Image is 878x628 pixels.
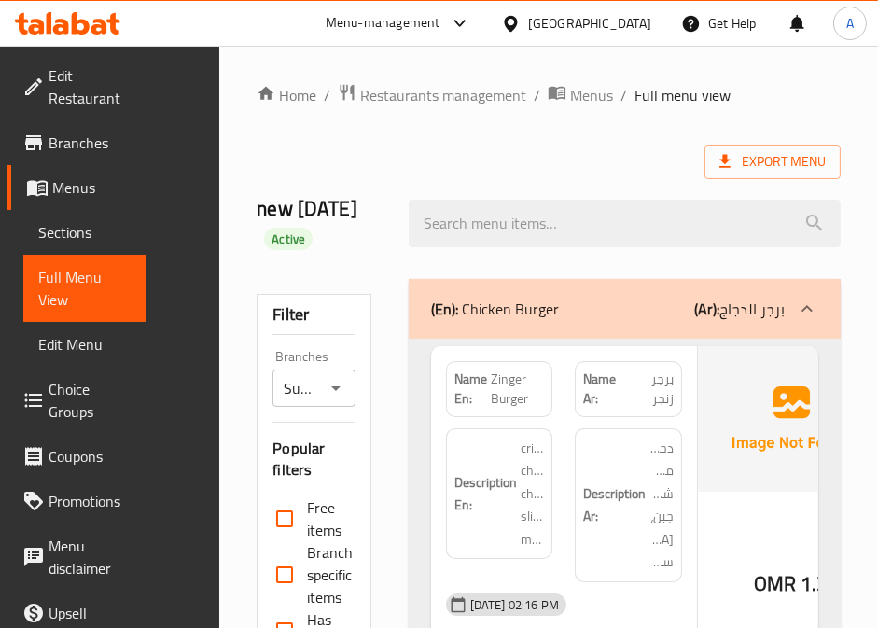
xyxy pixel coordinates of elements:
span: Export Menu [704,145,841,179]
span: Full Menu View [38,266,132,311]
p: برجر الدجاج [694,298,785,320]
span: Restaurants management [360,84,526,106]
a: Menus [7,165,146,210]
span: Coupons [49,445,132,468]
span: Zinger Burger [492,370,545,409]
p: Chicken Burger [431,298,559,320]
a: Edit Menu [23,322,146,367]
a: Promotions [7,479,146,523]
span: Menus [570,84,613,106]
strong: Name Ar: [583,370,630,409]
a: Restaurants management [338,83,526,107]
strong: Description En: [454,471,517,517]
span: Free items [307,496,341,541]
a: Menu disclaimer [7,523,146,591]
div: Menu-management [326,12,440,35]
span: Upsell [49,602,132,624]
span: Choice Groups [49,378,132,423]
span: A [846,13,854,34]
a: Full Menu View [23,255,146,322]
span: دجاج مقرمش، شريحة جبن، مايونيز، سلطة [649,437,674,574]
input: search [409,200,841,247]
div: Active [264,228,313,250]
b: (En): [431,295,458,323]
span: Menu disclaimer [49,535,132,579]
span: Sections [38,221,132,244]
button: Open [323,375,349,401]
span: Full menu view [634,84,731,106]
span: Branch specific items [307,541,353,608]
a: Edit Restaurant [7,53,146,120]
a: Coupons [7,434,146,479]
span: برجر زنجر [630,370,673,409]
div: [GEOGRAPHIC_DATA] [528,13,651,34]
span: Export Menu [719,150,826,174]
span: Edit Restaurant [49,64,132,109]
nav: breadcrumb [257,83,841,107]
span: crispy chicken, chees slice, mayonees,salad [521,437,545,551]
strong: Name En: [454,370,492,409]
h2: new [DATE] [257,195,385,251]
li: / [620,84,627,106]
span: OMR [754,565,796,602]
span: [DATE] 02:16 PM [463,596,566,614]
h3: Popular filters [272,438,355,481]
span: Promotions [49,490,132,512]
div: (En): Chicken Burger(Ar):برجر الدجاج [409,279,841,339]
li: / [534,84,540,106]
b: (Ar): [694,295,719,323]
a: Home [257,84,316,106]
span: Branches [49,132,132,154]
a: Sections [23,210,146,255]
li: / [324,84,330,106]
strong: Description Ar: [583,482,646,528]
a: Menus [548,83,613,107]
a: Choice Groups [7,367,146,434]
span: 1.3 [801,565,828,602]
span: Active [264,230,313,248]
a: Branches [7,120,146,165]
div: Filter [272,295,355,335]
span: Edit Menu [38,333,132,356]
span: Menus [52,176,132,199]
